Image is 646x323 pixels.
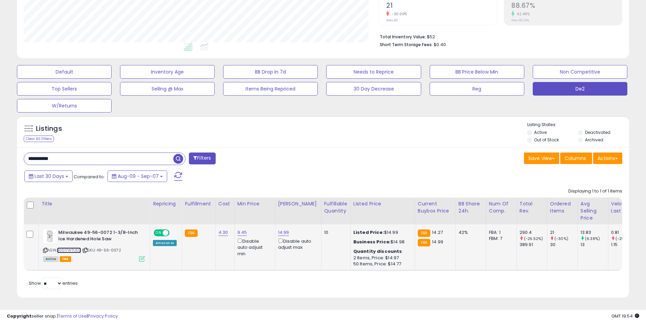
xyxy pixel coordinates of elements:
[389,12,407,17] small: -30.00%
[524,236,543,241] small: (-25.52%)
[489,200,514,215] div: Num of Comp.
[24,170,73,182] button: Last 30 Days
[278,229,289,236] a: 14.99
[514,12,530,17] small: 42.49%
[458,200,483,215] div: BB Share 24h.
[237,229,247,236] a: 9.45
[585,137,603,143] label: Archived
[489,229,511,236] div: FBA: 1
[153,240,177,246] div: Amazon AI
[353,200,412,207] div: Listed Price
[511,2,622,11] h2: 88.67%
[353,229,384,236] b: Listed Price:
[82,247,121,253] span: | SKU: 49-56-0072
[24,136,54,142] div: Clear All Filters
[43,229,145,261] div: ASIN:
[353,229,410,236] div: $14.99
[550,242,578,248] div: 30
[120,82,215,96] button: Selling @ Max
[565,155,586,162] span: Columns
[118,173,159,180] span: Aug-09 - Sep-07
[74,174,105,180] span: Compared to:
[581,200,605,222] div: Avg Selling Price
[615,236,634,241] small: (-29.57%)
[218,229,228,236] a: 4.30
[17,82,112,96] button: Top Sellers
[237,200,272,207] div: Min Price
[418,239,430,246] small: FBA
[324,200,348,215] div: Fulfillable Quantity
[153,200,179,207] div: Repricing
[430,65,524,79] button: BB Price Below Min
[43,229,57,243] img: 4104HGByL5L._SL40_.jpg
[29,280,78,286] span: Show: entries
[169,230,179,236] span: OFF
[611,229,639,236] div: 0.81
[35,173,64,180] span: Last 30 Days
[107,170,167,182] button: Aug-09 - Sep-07
[353,255,410,261] div: 2 Items, Price: $14.97
[418,229,430,237] small: FBA
[581,229,608,236] div: 13.83
[432,229,443,236] span: 14.27
[568,188,622,195] div: Displaying 1 to 1 of 1 items
[185,200,212,207] div: Fulfillment
[520,242,547,248] div: 389.91
[57,247,81,253] a: B0017WTUEC
[353,248,410,255] div: :
[326,65,421,79] button: Needs to Reprice
[185,229,197,237] small: FBA
[432,239,443,245] span: 14.99
[223,82,318,96] button: Items Being Repriced
[353,248,402,255] b: Quantity discounts
[550,200,575,215] div: Ordered Items
[386,18,398,22] small: Prev: 30
[326,82,421,96] button: 30 Day Decrease
[430,82,524,96] button: Reg
[353,261,410,267] div: 50 Items, Price: $14.77
[458,229,481,236] div: 42%
[7,313,118,320] div: seller snap | |
[36,124,62,134] h5: Listings
[434,41,446,48] span: $0.40
[7,313,32,319] strong: Copyright
[534,129,547,135] label: Active
[120,65,215,79] button: Inventory Age
[17,99,112,113] button: W/Returns
[154,230,163,236] span: ON
[511,18,529,22] small: Prev: 62.23%
[88,313,118,319] a: Privacy Policy
[533,65,627,79] button: Non Competitive
[278,200,318,207] div: [PERSON_NAME]
[17,65,112,79] button: Default
[550,229,578,236] div: 21
[386,2,497,11] h2: 21
[611,200,636,215] div: Velocity Last 30d
[380,32,617,40] li: $52
[353,239,410,245] div: $14.98
[418,200,453,215] div: Current Buybox Price
[60,256,71,262] span: FBA
[520,229,547,236] div: 290.4
[533,82,627,96] button: De2
[554,236,568,241] small: (-30%)
[520,200,544,215] div: Total Rev.
[593,153,622,164] button: Actions
[189,153,215,164] button: Filters
[58,313,87,319] a: Terms of Use
[524,153,559,164] button: Save View
[41,200,147,207] div: Title
[560,153,592,164] button: Columns
[611,313,639,319] span: 2025-10-8 19:54 GMT
[581,242,608,248] div: 13
[353,239,391,245] b: Business Price:
[585,129,610,135] label: Deactivated
[58,229,141,244] b: Milwaukee 49-56-0072 1-3/8-Inch Ice Hardened Hole Saw
[43,256,59,262] span: All listings currently available for purchase on Amazon
[223,65,318,79] button: BB Drop in 7d
[324,229,345,236] div: 10
[534,137,559,143] label: Out of Stock
[585,236,600,241] small: (6.38%)
[237,237,270,257] div: Disable auto adjust min
[380,42,433,47] b: Short Term Storage Fees:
